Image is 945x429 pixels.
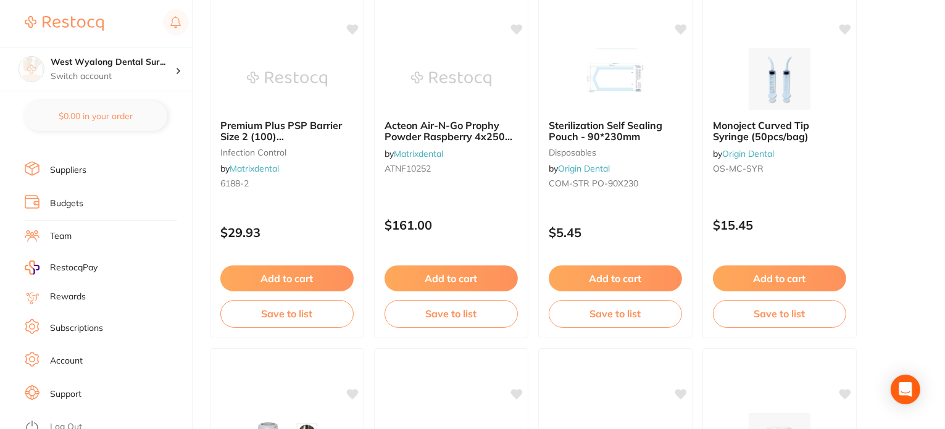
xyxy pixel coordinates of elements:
[220,265,354,291] button: Add to cart
[575,48,656,110] img: Sterilization Self Sealing Pouch - 90*230mm
[25,16,104,31] img: Restocq Logo
[50,262,98,274] span: RestocqPay
[549,148,682,157] small: disposables
[713,218,846,232] p: $15.45
[50,388,81,401] a: Support
[713,119,809,143] span: Monoject Curved Tip Syringe (50pcs/bag)
[549,265,682,291] button: Add to cart
[722,148,774,159] a: Origin Dental
[549,120,682,143] b: Sterilization Self Sealing Pouch - 90*230mm
[247,48,327,110] img: Premium Plus PSP Barrier Size 2 (100) DURR Type Mid-opening
[25,101,167,131] button: $0.00 in your order
[25,260,98,275] a: RestocqPay
[220,163,279,174] span: by
[385,163,431,174] span: ATNF10252
[50,198,83,210] a: Budgets
[220,178,249,189] span: 6188-2
[713,120,846,143] b: Monoject Curved Tip Syringe (50pcs/bag)
[549,300,682,327] button: Save to list
[891,375,920,404] div: Open Intercom Messenger
[558,163,610,174] a: Origin Dental
[230,163,279,174] a: Matrixdental
[394,148,443,159] a: Matrixdental
[19,57,44,81] img: West Wyalong Dental Surgery (DentalTown 4)
[385,148,443,159] span: by
[713,163,764,174] span: OS-MC-SYR
[385,218,518,232] p: $161.00
[51,70,175,83] p: Switch account
[713,300,846,327] button: Save to list
[385,300,518,327] button: Save to list
[549,225,682,239] p: $5.45
[50,230,72,243] a: Team
[549,163,610,174] span: by
[50,164,86,177] a: Suppliers
[385,119,512,154] span: Acteon Air-N-Go Prophy Powder Raspberry 4x250g bottles
[220,225,354,239] p: $29.93
[385,120,518,143] b: Acteon Air-N-Go Prophy Powder Raspberry 4x250g bottles
[713,148,774,159] span: by
[220,148,354,157] small: infection control
[50,355,83,367] a: Account
[50,291,86,303] a: Rewards
[220,300,354,327] button: Save to list
[25,9,104,38] a: Restocq Logo
[739,48,820,110] img: Monoject Curved Tip Syringe (50pcs/bag)
[549,178,638,189] span: COM-STR PO-90X230
[411,48,491,110] img: Acteon Air-N-Go Prophy Powder Raspberry 4x250g bottles
[220,119,353,165] span: Premium Plus PSP Barrier Size 2 (100) [PERSON_NAME] Type Mid-opening
[51,56,175,69] h4: West Wyalong Dental Surgery (DentalTown 4)
[220,120,354,143] b: Premium Plus PSP Barrier Size 2 (100) DURR Type Mid-opening
[25,260,40,275] img: RestocqPay
[385,265,518,291] button: Add to cart
[50,322,103,335] a: Subscriptions
[549,119,662,143] span: Sterilization Self Sealing Pouch - 90*230mm
[713,265,846,291] button: Add to cart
